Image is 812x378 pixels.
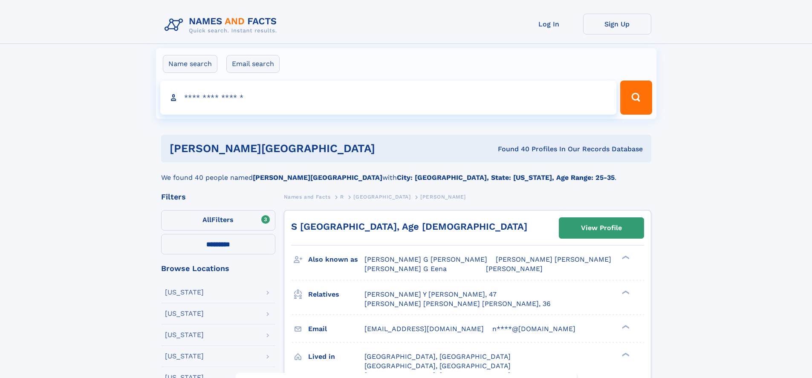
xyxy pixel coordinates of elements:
h3: Relatives [308,287,364,302]
a: S [GEOGRAPHIC_DATA], Age [DEMOGRAPHIC_DATA] [291,221,527,232]
a: [PERSON_NAME] Y [PERSON_NAME], 47 [364,290,497,299]
label: Filters [161,210,275,231]
div: [US_STATE] [165,332,204,338]
a: [GEOGRAPHIC_DATA] [353,191,410,202]
div: View Profile [581,218,622,238]
div: [US_STATE] [165,353,204,360]
div: We found 40 people named with . [161,162,651,183]
span: [PERSON_NAME] [420,194,466,200]
span: [PERSON_NAME] [486,265,543,273]
div: Filters [161,193,275,201]
span: [PERSON_NAME] G [PERSON_NAME] [364,255,487,263]
a: R [340,191,344,202]
span: [GEOGRAPHIC_DATA], [GEOGRAPHIC_DATA] [364,362,511,370]
div: ❯ [620,289,630,295]
div: [US_STATE] [165,310,204,317]
a: [PERSON_NAME] [PERSON_NAME] [PERSON_NAME], 36 [364,299,551,309]
a: Sign Up [583,14,651,35]
a: Log In [515,14,583,35]
label: Name search [163,55,217,73]
b: [PERSON_NAME][GEOGRAPHIC_DATA] [253,173,382,182]
span: All [202,216,211,224]
div: Found 40 Profiles In Our Records Database [436,144,643,154]
h3: Also known as [308,252,364,267]
div: ❯ [620,352,630,357]
h3: Email [308,322,364,336]
div: [US_STATE] [165,289,204,296]
span: [PERSON_NAME] [PERSON_NAME] [496,255,611,263]
div: ❯ [620,324,630,329]
a: Names and Facts [284,191,331,202]
input: search input [160,81,617,115]
img: Logo Names and Facts [161,14,284,37]
b: City: [GEOGRAPHIC_DATA], State: [US_STATE], Age Range: 25-35 [397,173,615,182]
a: View Profile [559,218,644,238]
span: [GEOGRAPHIC_DATA], [GEOGRAPHIC_DATA] [364,352,511,361]
span: [GEOGRAPHIC_DATA] [353,194,410,200]
span: R [340,194,344,200]
span: [EMAIL_ADDRESS][DOMAIN_NAME] [364,325,484,333]
h3: Lived in [308,349,364,364]
h1: [PERSON_NAME][GEOGRAPHIC_DATA] [170,143,436,154]
label: Email search [226,55,280,73]
span: [PERSON_NAME] G Eena [364,265,447,273]
button: Search Button [620,81,652,115]
div: ❯ [620,255,630,260]
div: Browse Locations [161,265,275,272]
